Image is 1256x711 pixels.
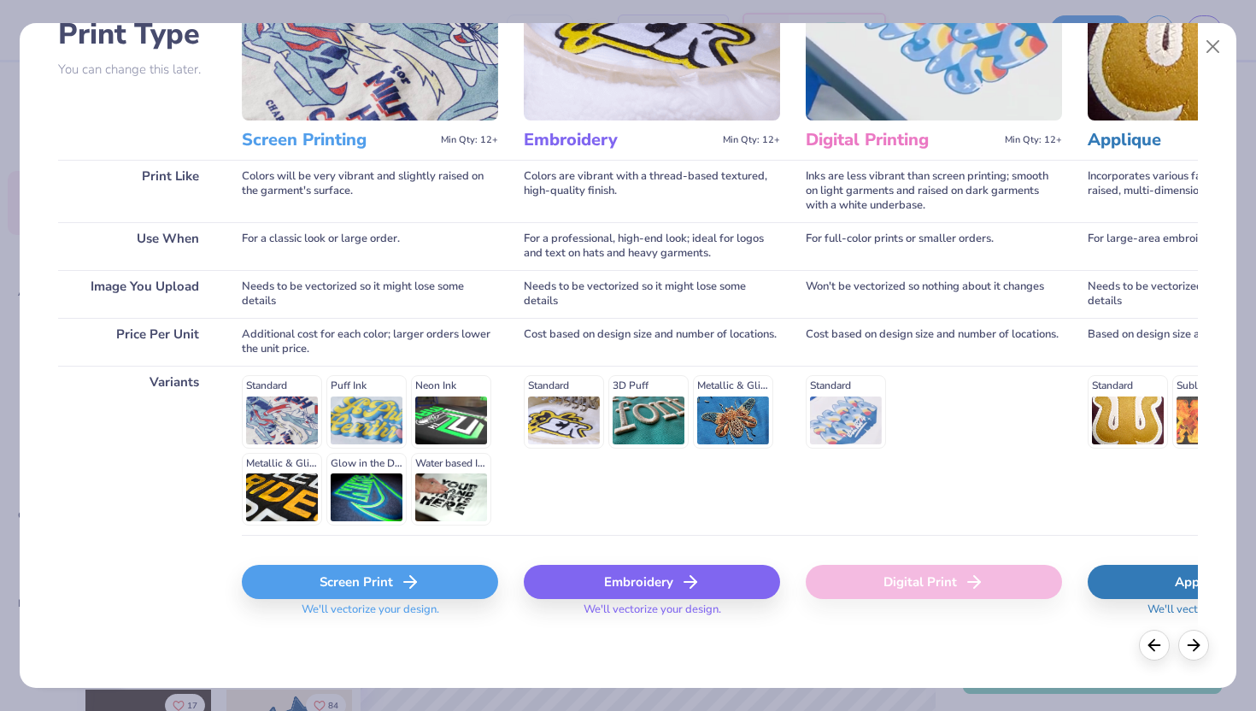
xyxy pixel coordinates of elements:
span: We'll vectorize your design. [295,602,446,627]
div: Embroidery [524,565,780,599]
span: Min Qty: 12+ [441,134,498,146]
div: Screen Print [242,565,498,599]
div: Use When [58,222,216,270]
div: For full-color prints or smaller orders. [806,222,1062,270]
div: Needs to be vectorized so it might lose some details [242,270,498,318]
h3: Embroidery [524,129,716,151]
div: Digital Print [806,565,1062,599]
div: Image You Upload [58,270,216,318]
div: Cost based on design size and number of locations. [524,318,780,366]
span: We'll vectorize your design. [577,602,728,627]
div: Won't be vectorized so nothing about it changes [806,270,1062,318]
span: Min Qty: 12+ [1005,134,1062,146]
span: Min Qty: 12+ [723,134,780,146]
p: You can change this later. [58,62,216,77]
div: Additional cost for each color; larger orders lower the unit price. [242,318,498,366]
div: Colors are vibrant with a thread-based textured, high-quality finish. [524,160,780,222]
h3: Screen Printing [242,129,434,151]
div: For a classic look or large order. [242,222,498,270]
h3: Digital Printing [806,129,998,151]
button: Close [1197,31,1230,63]
div: Cost based on design size and number of locations. [806,318,1062,366]
div: Print Like [58,160,216,222]
div: For a professional, high-end look; ideal for logos and text on hats and heavy garments. [524,222,780,270]
div: Colors will be very vibrant and slightly raised on the garment's surface. [242,160,498,222]
div: Variants [58,366,216,535]
div: Needs to be vectorized so it might lose some details [524,270,780,318]
div: Price Per Unit [58,318,216,366]
div: Inks are less vibrant than screen printing; smooth on light garments and raised on dark garments ... [806,160,1062,222]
